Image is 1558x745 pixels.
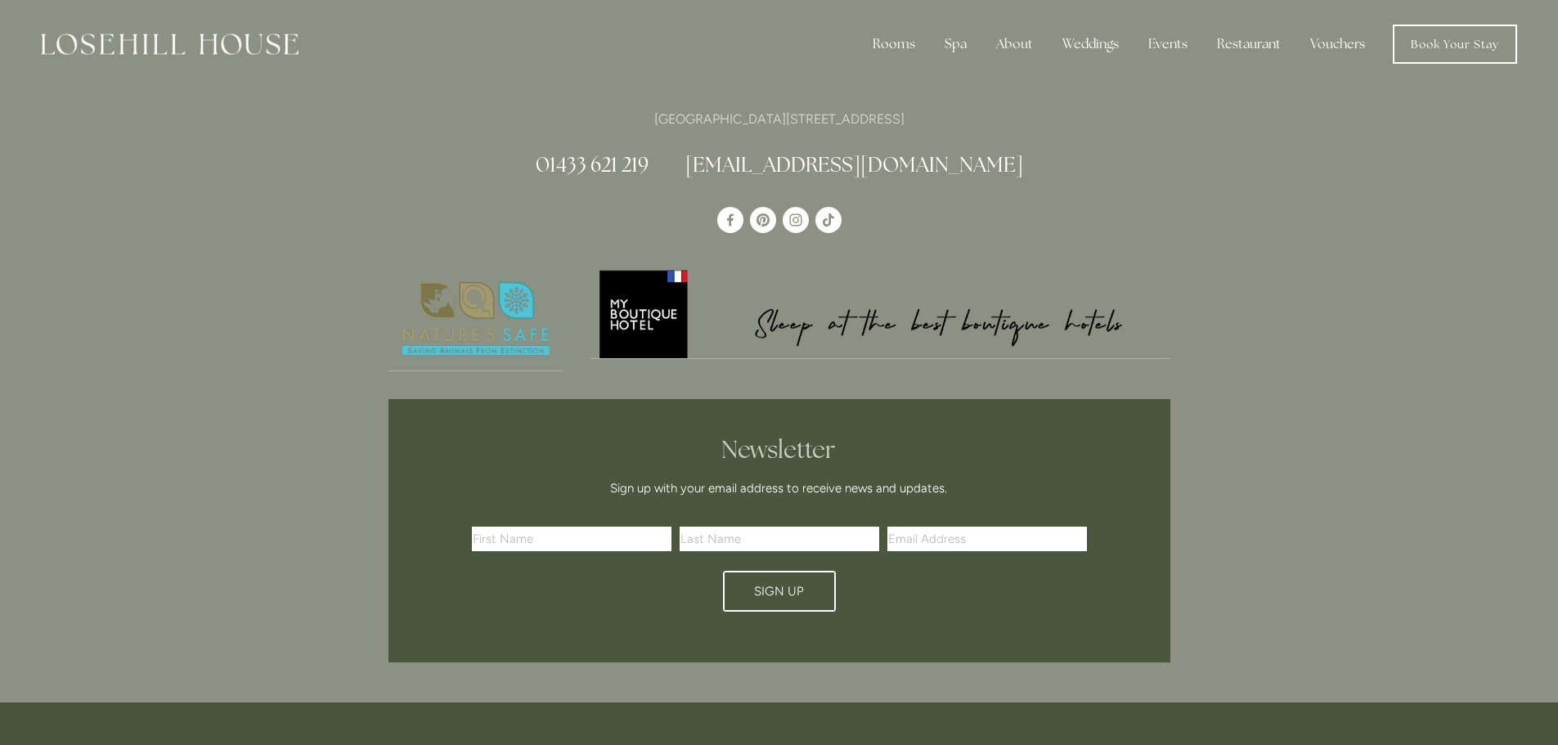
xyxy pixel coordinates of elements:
div: Weddings [1049,28,1132,61]
a: My Boutique Hotel - Logo [590,267,1170,359]
a: Pinterest [750,207,776,233]
p: Sign up with your email address to receive news and updates. [478,478,1081,498]
a: [EMAIL_ADDRESS][DOMAIN_NAME] [685,151,1023,177]
img: My Boutique Hotel - Logo [590,267,1170,358]
a: Vouchers [1297,28,1378,61]
a: Book Your Stay [1393,25,1517,64]
a: TikTok [815,207,842,233]
img: Nature's Safe - Logo [388,267,563,370]
input: Last Name [680,527,879,551]
input: First Name [472,527,671,551]
a: 01433 621 219 [536,151,649,177]
div: Events [1135,28,1201,61]
span: Sign Up [754,584,804,599]
div: About [983,28,1046,61]
img: Losehill House [41,34,299,55]
input: Email Address [887,527,1087,551]
div: Restaurant [1204,28,1294,61]
a: Nature's Safe - Logo [388,267,563,371]
a: Instagram [783,207,809,233]
button: Sign Up [723,571,836,612]
a: Losehill House Hotel & Spa [717,207,743,233]
h2: Newsletter [478,435,1081,465]
p: [GEOGRAPHIC_DATA][STREET_ADDRESS] [388,108,1170,130]
div: Rooms [860,28,928,61]
div: Spa [932,28,980,61]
